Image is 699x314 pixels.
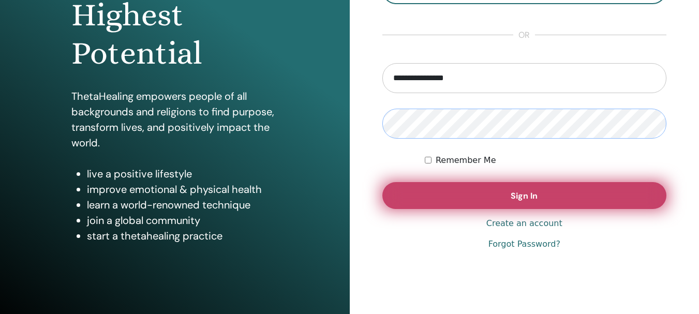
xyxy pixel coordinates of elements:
a: Forgot Password? [488,238,560,250]
li: start a thetahealing practice [87,228,278,244]
span: Sign In [511,190,538,201]
li: improve emotional & physical health [87,182,278,197]
li: learn a world-renowned technique [87,197,278,213]
span: or [513,29,535,41]
li: join a global community [87,213,278,228]
a: Create an account [486,217,562,230]
label: Remember Me [436,154,496,167]
button: Sign In [382,182,667,209]
li: live a positive lifestyle [87,166,278,182]
div: Keep me authenticated indefinitely or until I manually logout [425,154,666,167]
p: ThetaHealing empowers people of all backgrounds and religions to find purpose, transform lives, a... [71,88,278,151]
